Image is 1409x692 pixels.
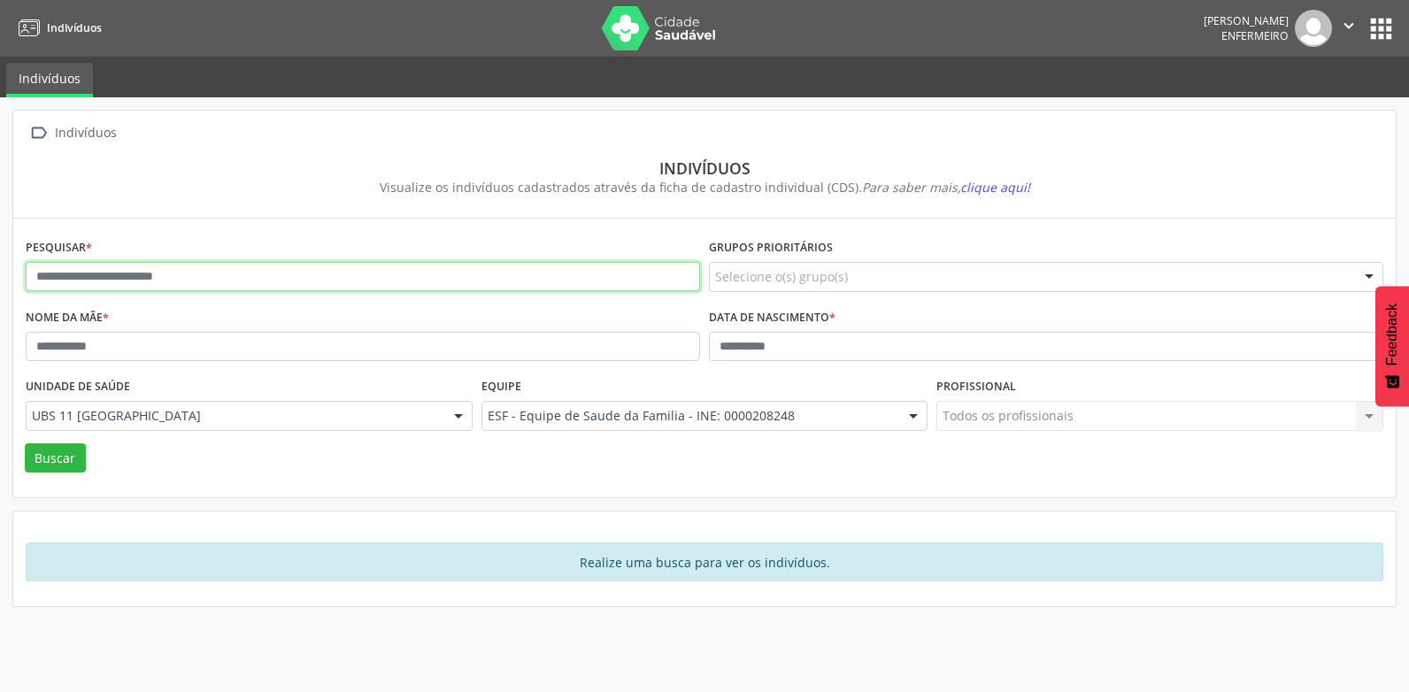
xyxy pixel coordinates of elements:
label: Pesquisar [26,235,92,262]
div: Indivíduos [38,158,1371,178]
a:  Indivíduos [26,120,119,146]
label: Unidade de saúde [26,373,130,401]
span: ESF - Equipe de Saude da Familia - INE: 0000208248 [488,407,892,425]
span: clique aqui! [960,179,1030,196]
i:  [26,120,51,146]
label: Grupos prioritários [709,235,833,262]
span: Selecione o(s) grupo(s) [715,267,848,286]
button: Feedback - Mostrar pesquisa [1375,286,1409,406]
button: Buscar [25,443,86,473]
label: Nome da mãe [26,304,109,332]
span: Enfermeiro [1221,28,1289,43]
button:  [1332,10,1366,47]
div: Realize uma busca para ver os indivíduos. [26,542,1383,581]
span: Feedback [1384,304,1400,365]
label: Data de nascimento [709,304,835,332]
label: Equipe [481,373,521,401]
i:  [1339,16,1359,35]
i: Para saber mais, [862,179,1030,196]
img: img [1295,10,1332,47]
span: Indivíduos [47,20,102,35]
span: UBS 11 [GEOGRAPHIC_DATA] [32,407,436,425]
button: apps [1366,13,1397,44]
div: Visualize os indivíduos cadastrados através da ficha de cadastro individual (CDS). [38,178,1371,196]
a: Indivíduos [12,13,102,42]
div: [PERSON_NAME] [1204,13,1289,28]
div: Indivíduos [51,120,119,146]
a: Indivíduos [6,63,93,97]
label: Profissional [936,373,1016,401]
